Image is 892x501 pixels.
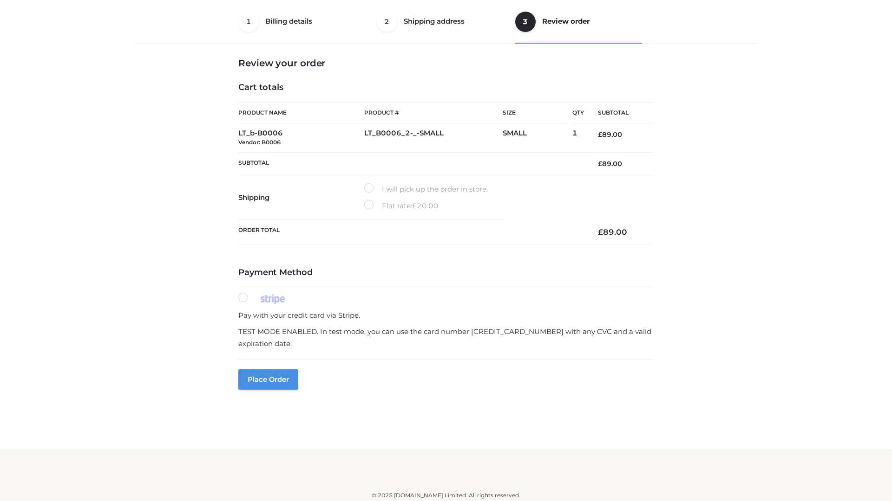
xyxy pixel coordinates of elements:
span: £ [412,201,417,210]
td: 1 [572,123,584,153]
p: Pay with your credit card via Stripe. [238,309,654,321]
bdi: 89.00 [598,130,622,139]
div: © 2025 [DOMAIN_NAME] Limited. All rights reserved. [138,491,754,500]
span: £ [598,160,602,168]
td: LT_B0006_2-_-SMALL [364,123,503,153]
small: Vendor: B0006 [238,139,281,146]
bdi: 20.00 [412,201,439,210]
th: Subtotal [238,152,584,175]
bdi: 89.00 [598,227,627,237]
label: I will pick up the order in store. [364,183,488,195]
span: £ [598,130,602,139]
td: SMALL [503,123,572,153]
th: Qty [572,102,584,123]
h4: Cart totals [238,83,654,93]
button: Place order [238,369,298,390]
th: Shipping [238,175,364,220]
bdi: 89.00 [598,160,622,168]
p: TEST MODE ENABLED. In test mode, you can use the card number [CREDIT_CARD_NUMBER] with any CVC an... [238,326,654,349]
span: £ [598,227,603,237]
th: Order Total [238,220,584,244]
h3: Review your order [238,58,654,69]
label: Flat rate: [364,200,439,212]
th: Size [503,103,568,123]
h4: Payment Method [238,268,654,278]
td: LT_b-B0006 [238,123,364,153]
th: Product Name [238,102,364,123]
th: Product # [364,102,503,123]
th: Subtotal [584,103,654,123]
